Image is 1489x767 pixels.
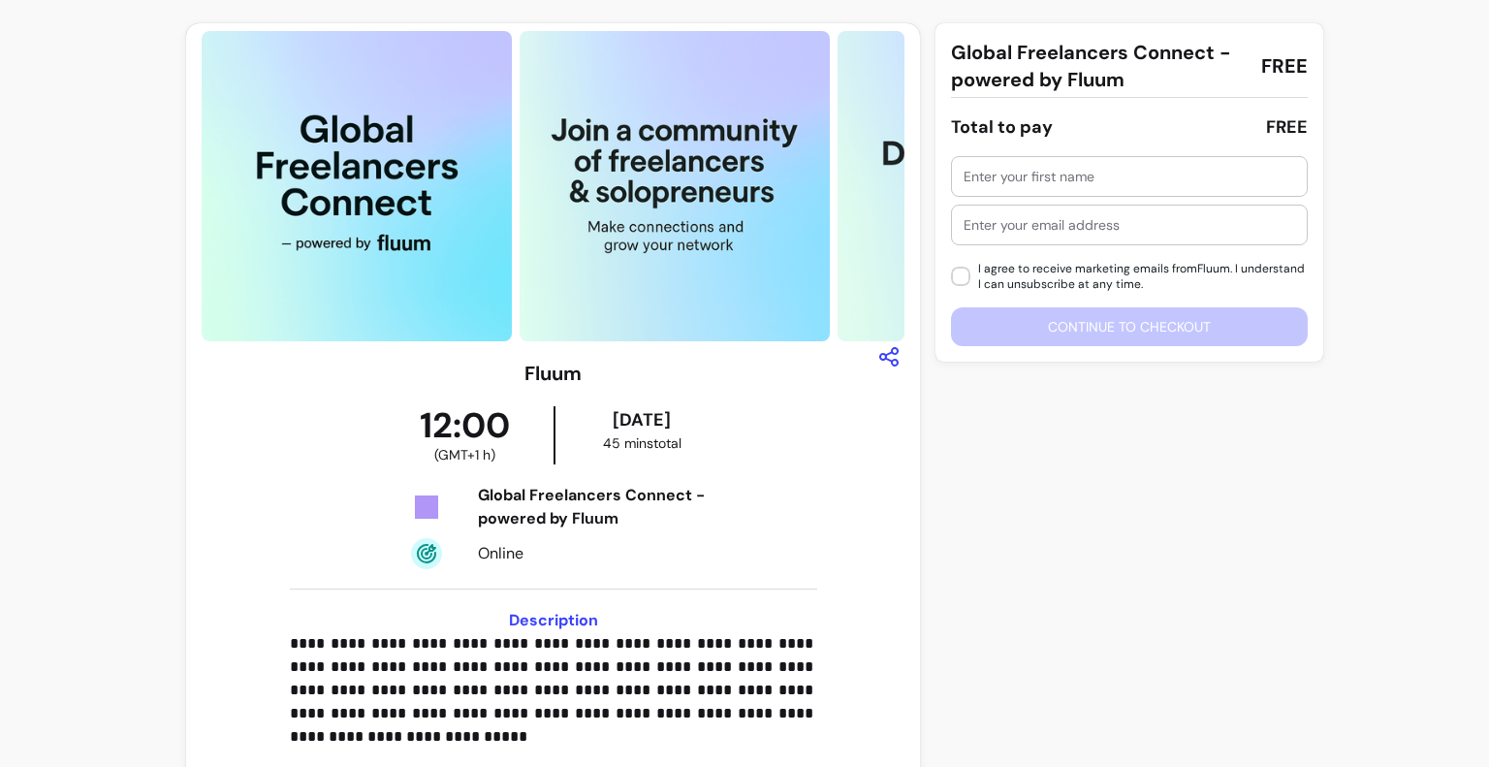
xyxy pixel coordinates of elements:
[964,215,1295,235] input: Enter your email address
[559,406,725,433] div: [DATE]
[434,445,495,464] span: ( GMT+1 h )
[411,492,442,523] img: Tickets Icon
[838,31,1148,341] img: https://d3pz9znudhj10h.cloudfront.net/9d95b61e-433c-466e-8f72-0c6ec8aff819
[1261,52,1308,80] span: FREE
[478,484,724,530] div: Global Freelancers Connect - powered by Fluum
[559,433,725,453] div: 45 mins total
[290,609,817,632] h3: Description
[478,542,724,565] div: Online
[520,31,830,341] img: https://d3pz9znudhj10h.cloudfront.net/aee2e147-fbd8-4818-a12f-606c309470ab
[951,39,1246,93] span: Global Freelancers Connect - powered by Fluum
[951,113,1053,141] div: Total to pay
[202,31,512,341] img: https://d3pz9znudhj10h.cloudfront.net/00946753-bc9b-4216-846f-eac31ade132c
[377,406,553,464] div: 12:00
[524,360,582,387] h3: Fluum
[1266,113,1308,141] div: FREE
[964,167,1295,186] input: Enter your first name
